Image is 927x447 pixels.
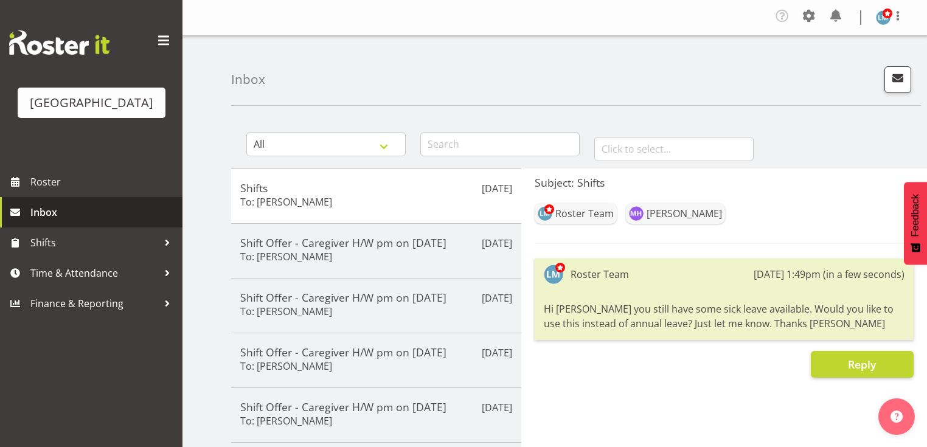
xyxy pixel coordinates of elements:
span: Finance & Reporting [30,294,158,313]
h4: Inbox [231,72,265,86]
img: lesley-mckenzie127.jpg [876,10,891,25]
h5: Subject: Shifts [535,176,914,189]
p: [DATE] [482,236,512,251]
h5: Shift Offer - Caregiver H/W pm on [DATE] [240,236,512,249]
div: Roster Team [555,206,614,221]
img: Rosterit website logo [9,30,109,55]
h5: Shift Offer - Caregiver H/W pm on [DATE] [240,400,512,414]
h5: Shift Offer - Caregiver H/W pm on [DATE] [240,345,512,359]
div: [PERSON_NAME] [647,206,722,221]
h6: To: [PERSON_NAME] [240,415,332,427]
p: [DATE] [482,400,512,415]
span: Feedback [910,194,921,237]
img: help-xxl-2.png [891,411,903,423]
p: [DATE] [482,345,512,360]
div: [DATE] 1:49pm (in a few seconds) [754,267,904,282]
h6: To: [PERSON_NAME] [240,196,332,208]
div: Hi [PERSON_NAME] you still have some sick leave available. Would you like to use this instead of ... [544,299,904,334]
div: Roster Team [571,267,629,282]
span: Time & Attendance [30,264,158,282]
input: Click to select... [594,137,754,161]
img: marisa-hales664.jpg [629,206,644,221]
img: lesley-mckenzie127.jpg [538,206,552,221]
button: Reply [811,351,914,378]
h6: To: [PERSON_NAME] [240,305,332,317]
h5: Shifts [240,181,512,195]
input: Search [420,132,580,156]
p: [DATE] [482,291,512,305]
img: lesley-mckenzie127.jpg [544,265,563,284]
p: [DATE] [482,181,512,196]
h5: Shift Offer - Caregiver H/W pm on [DATE] [240,291,512,304]
div: [GEOGRAPHIC_DATA] [30,94,153,112]
span: Shifts [30,234,158,252]
span: Roster [30,173,176,191]
span: Inbox [30,203,176,221]
button: Feedback - Show survey [904,182,927,265]
h6: To: [PERSON_NAME] [240,360,332,372]
h6: To: [PERSON_NAME] [240,251,332,263]
span: Reply [848,357,876,372]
